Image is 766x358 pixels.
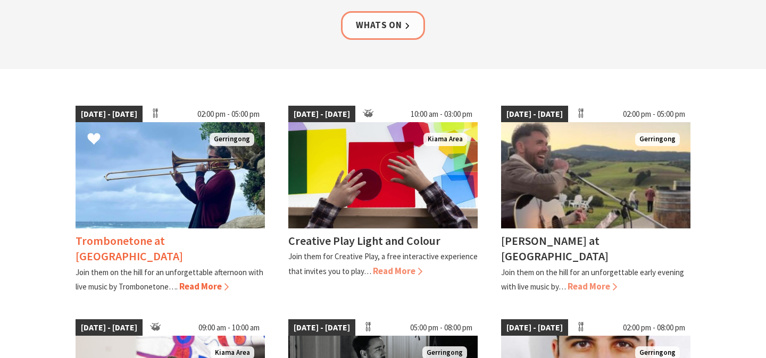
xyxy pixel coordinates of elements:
p: Join them on the hill for an unforgettable early evening with live music by… [501,267,684,292]
span: 02:00 pm - 08:00 pm [618,319,690,336]
span: [DATE] - [DATE] [501,319,568,336]
a: [DATE] - [DATE] 10:00 am - 03:00 pm Aerial view of a child playing with multi colour shape cut ou... [288,106,478,294]
img: James Burton [501,122,690,228]
img: Trombonetone [76,122,265,228]
span: 02:00 pm - 05:00 pm [618,106,690,123]
span: [DATE] - [DATE] [288,106,355,123]
span: 09:00 am - 10:00 am [193,319,265,336]
h4: Creative Play Light and Colour [288,233,440,248]
span: [DATE] - [DATE] [76,106,143,123]
span: Kiama Area [423,133,467,146]
span: 10:00 am - 03:00 pm [405,106,478,123]
span: 05:00 pm - 08:00 pm [405,319,478,336]
a: [DATE] - [DATE] 02:00 pm - 05:00 pm James Burton Gerringong [PERSON_NAME] at [GEOGRAPHIC_DATA] Jo... [501,106,690,294]
span: [DATE] - [DATE] [288,319,355,336]
span: 02:00 pm - 05:00 pm [192,106,265,123]
a: Whats On [341,11,425,39]
h4: [PERSON_NAME] at [GEOGRAPHIC_DATA] [501,233,609,263]
h4: Trombonetone at [GEOGRAPHIC_DATA] [76,233,183,263]
span: Gerringong [210,133,254,146]
span: Read More [179,280,229,292]
a: [DATE] - [DATE] 02:00 pm - 05:00 pm Trombonetone Gerringong Trombonetone at [GEOGRAPHIC_DATA] Joi... [76,106,265,294]
p: Join them for Creative Play, a free interactive experience that invites you to play… [288,251,478,276]
span: Read More [568,280,617,292]
span: Gerringong [635,133,680,146]
button: Click to Favourite Trombonetone at Crooked River Estate [77,122,111,158]
p: Join them on the hill for an unforgettable afternoon with live music by Trombonetone…. [76,267,263,292]
img: Aerial view of a child playing with multi colour shape cut outs as part of Creative Play [288,122,478,228]
span: [DATE] - [DATE] [501,106,568,123]
span: Read More [373,265,422,277]
span: [DATE] - [DATE] [76,319,143,336]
